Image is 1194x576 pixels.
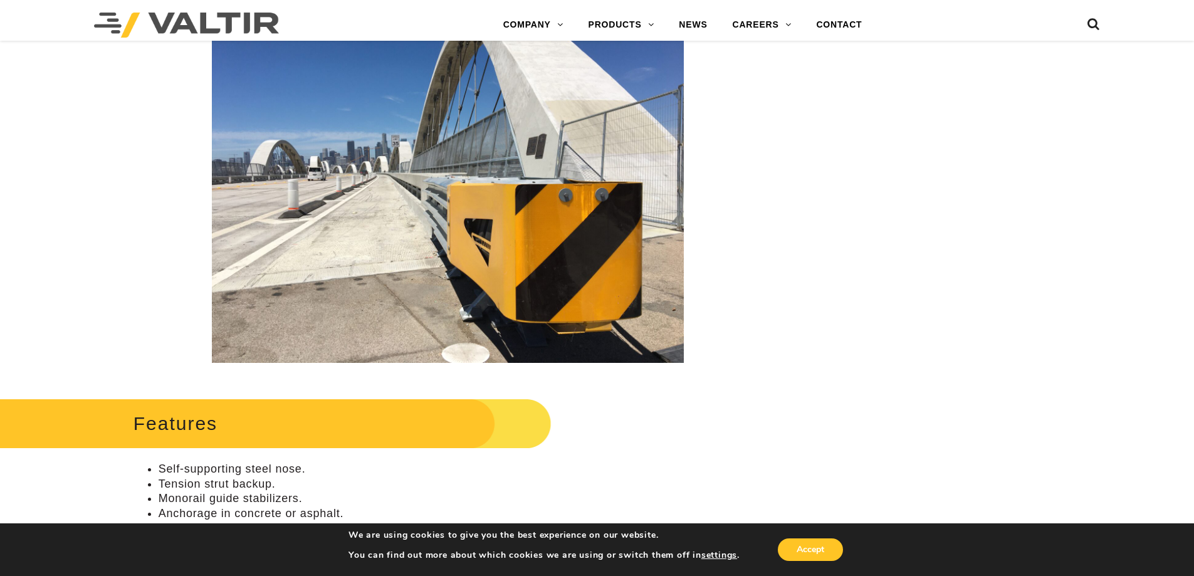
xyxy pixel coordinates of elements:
p: We are using cookies to give you the best experience on our website. [348,530,740,541]
button: settings [701,550,737,561]
img: Valtir [94,13,279,38]
a: CONTACT [804,13,874,38]
button: Accept [778,538,843,561]
a: NEWS [666,13,720,38]
li: Anchorage in concrete or asphalt. [159,506,762,521]
li: High strength Quad-Beam™ panels. [159,521,762,535]
a: PRODUCTS [576,13,667,38]
p: You can find out more about which cookies we are using or switch them off in . [348,550,740,561]
li: Self-supporting steel nose. [159,462,762,476]
a: CAREERS [720,13,804,38]
li: Monorail guide stabilizers. [159,491,762,506]
a: COMPANY [491,13,576,38]
li: Tension strut backup. [159,477,762,491]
